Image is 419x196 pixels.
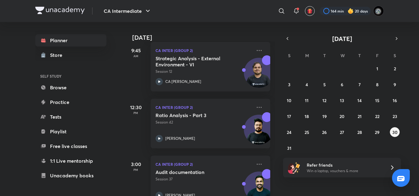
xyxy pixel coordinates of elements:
[306,82,308,87] abbr: August 4, 2025
[322,129,327,135] abbr: August 26, 2025
[35,7,85,14] img: Company Logo
[156,47,252,54] p: CA Inter (Group 2)
[320,111,329,121] button: August 19, 2025
[372,64,382,73] button: August 1, 2025
[375,98,379,103] abbr: August 15, 2025
[323,82,326,87] abbr: August 5, 2025
[288,82,290,87] abbr: August 3, 2025
[341,82,343,87] abbr: August 6, 2025
[124,111,148,115] p: PM
[284,80,294,89] button: August 3, 2025
[372,80,382,89] button: August 8, 2025
[244,118,274,147] img: Avatar
[307,8,313,14] img: avatar
[357,129,362,135] abbr: August 28, 2025
[156,104,252,111] p: CA Inter (Group 2)
[156,176,252,182] p: Session 37
[359,82,361,87] abbr: August 7, 2025
[156,55,232,68] h5: Strategic Analysis - External Environment - VI
[35,155,106,167] a: 1:1 Live mentorship
[394,53,396,58] abbr: Saturday
[390,111,400,121] button: August 23, 2025
[156,120,252,125] p: Session 42
[307,162,382,168] h6: Refer friends
[357,98,362,103] abbr: August 14, 2025
[376,66,378,72] abbr: August 1, 2025
[302,80,312,89] button: August 4, 2025
[284,127,294,137] button: August 24, 2025
[373,6,384,16] img: poojita Agrawal
[284,95,294,105] button: August 10, 2025
[348,8,354,14] img: streak
[284,143,294,153] button: August 31, 2025
[35,71,106,81] h6: SELF STUDY
[355,111,364,121] button: August 21, 2025
[392,129,398,135] abbr: August 30, 2025
[35,111,106,123] a: Tests
[35,169,106,182] a: Unacademy books
[302,95,312,105] button: August 11, 2025
[323,53,326,58] abbr: Tuesday
[284,111,294,121] button: August 17, 2025
[302,111,312,121] button: August 18, 2025
[372,95,382,105] button: August 15, 2025
[156,169,232,175] h5: Audit documentation
[390,127,400,137] button: August 30, 2025
[358,53,361,58] abbr: Thursday
[156,112,232,118] h5: Ratio Analysis - Part 3
[156,161,252,168] p: CA Inter (Group 2)
[35,7,85,16] a: Company Logo
[375,113,379,119] abbr: August 22, 2025
[376,82,379,87] abbr: August 8, 2025
[305,129,309,135] abbr: August 25, 2025
[337,80,347,89] button: August 6, 2025
[393,113,397,119] abbr: August 23, 2025
[322,113,327,119] abbr: August 19, 2025
[305,53,309,58] abbr: Monday
[124,161,148,168] h5: 3:00
[372,127,382,137] button: August 29, 2025
[320,95,329,105] button: August 12, 2025
[390,64,400,73] button: August 2, 2025
[320,80,329,89] button: August 5, 2025
[124,47,148,54] h5: 9:45
[394,66,396,72] abbr: August 2, 2025
[35,34,106,46] a: Planner
[393,98,397,103] abbr: August 16, 2025
[372,111,382,121] button: August 22, 2025
[292,34,392,43] button: [DATE]
[337,95,347,105] button: August 13, 2025
[358,113,362,119] abbr: August 21, 2025
[165,136,195,141] p: [PERSON_NAME]
[50,51,66,59] div: Store
[305,98,309,103] abbr: August 11, 2025
[305,113,309,119] abbr: August 18, 2025
[288,161,300,174] img: referral
[337,127,347,137] button: August 27, 2025
[340,113,344,119] abbr: August 20, 2025
[355,127,364,137] button: August 28, 2025
[332,35,352,43] span: [DATE]
[337,111,347,121] button: August 20, 2025
[305,6,315,16] button: avatar
[35,140,106,152] a: Free live classes
[132,34,276,41] h4: [DATE]
[376,53,379,58] abbr: Friday
[244,61,274,91] img: Avatar
[287,98,291,103] abbr: August 10, 2025
[35,96,106,108] a: Practice
[307,168,382,174] p: Win a laptop, vouchers & more
[100,5,155,17] button: CA Intermediate
[322,98,326,103] abbr: August 12, 2025
[375,129,379,135] abbr: August 29, 2025
[390,80,400,89] button: August 9, 2025
[287,145,291,151] abbr: August 31, 2025
[302,127,312,137] button: August 25, 2025
[287,129,291,135] abbr: August 24, 2025
[340,98,344,103] abbr: August 13, 2025
[35,49,106,61] a: Store
[340,53,345,58] abbr: Wednesday
[390,95,400,105] button: August 16, 2025
[320,127,329,137] button: August 26, 2025
[287,113,291,119] abbr: August 17, 2025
